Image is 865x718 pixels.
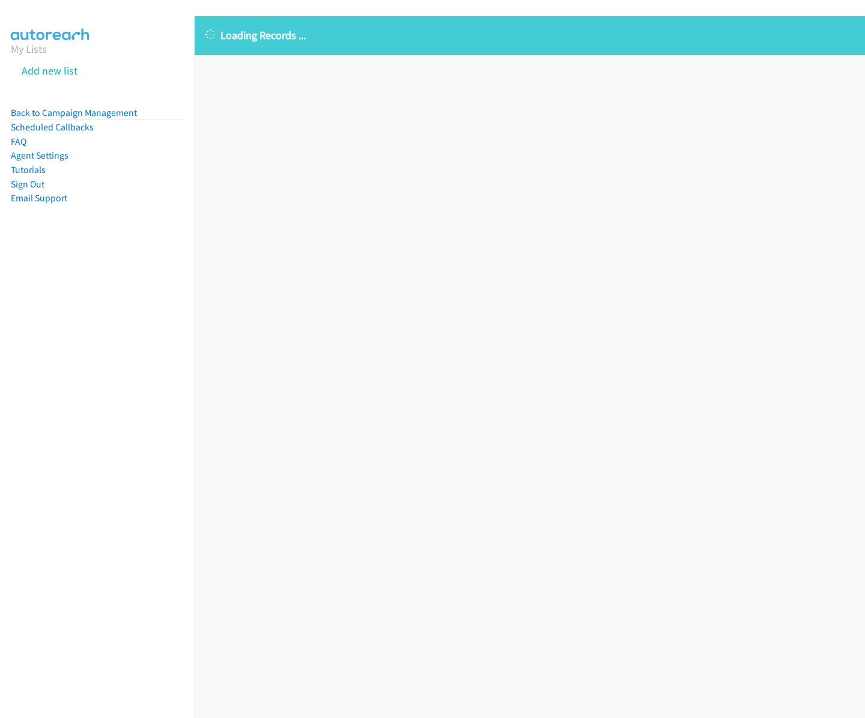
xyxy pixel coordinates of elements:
a: My Lists [11,42,47,56]
a: Back to Campaign Management [11,107,137,118]
a: FAQ [11,136,26,147]
a: Tutorials [11,164,46,175]
p: Loading Records ... [205,27,854,43]
a: Add new list [22,64,77,78]
a: Sign Out [11,178,44,190]
a: Scheduled Callbacks [11,121,94,133]
a: Email Support [11,192,67,204]
a: Agent Settings [11,150,68,161]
